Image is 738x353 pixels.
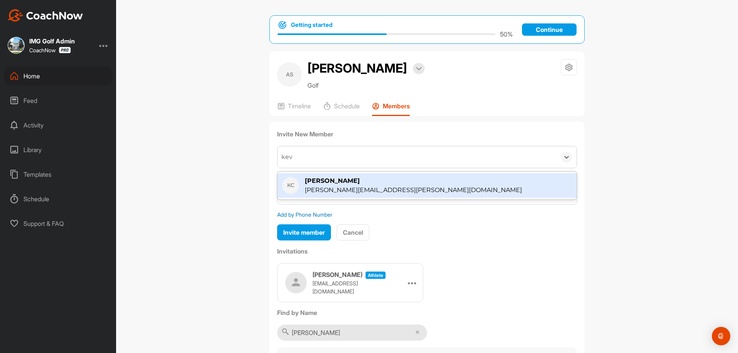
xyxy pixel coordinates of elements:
[383,102,410,110] p: Members
[8,9,83,22] img: CoachNow
[334,102,360,110] p: Schedule
[283,229,325,236] span: Invite member
[4,91,113,110] div: Feed
[277,62,302,87] div: AS
[282,177,299,194] div: KC
[4,189,113,209] div: Schedule
[500,30,513,39] p: 50 %
[4,66,113,86] div: Home
[312,279,389,295] p: [EMAIL_ADDRESS][DOMAIN_NAME]
[277,224,331,241] button: Invite member
[277,308,577,317] label: Find by Name
[307,59,407,78] h2: [PERSON_NAME]
[312,270,362,279] h3: [PERSON_NAME]
[291,21,332,29] h1: Getting started
[522,23,577,36] a: Continue
[29,38,75,44] div: IMG Golf Admin
[29,47,71,53] div: CoachNow
[8,37,25,54] img: square_e24ab7e1e8666c6ba6e3f1b6a9a0c7eb.jpg
[285,272,307,293] img: user
[4,214,113,233] div: Support & FAQ
[4,116,113,135] div: Activity
[4,140,113,159] div: Library
[277,129,577,139] label: Invite New Member
[59,47,71,53] img: CoachNow Pro
[277,325,427,341] input: Enter member name
[305,176,522,186] div: [PERSON_NAME]
[366,272,386,279] span: athlete
[307,81,425,90] p: Golf
[277,247,577,256] label: Invitations
[416,67,422,71] img: arrow-down
[277,210,332,219] div: Add by Phone Number
[288,102,311,110] p: Timeline
[305,186,522,195] div: [PERSON_NAME][EMAIL_ADDRESS][PERSON_NAME][DOMAIN_NAME]
[278,20,287,30] img: bullseye
[4,165,113,184] div: Templates
[337,224,369,241] button: Cancel
[343,229,363,236] span: Cancel
[712,327,730,345] div: Open Intercom Messenger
